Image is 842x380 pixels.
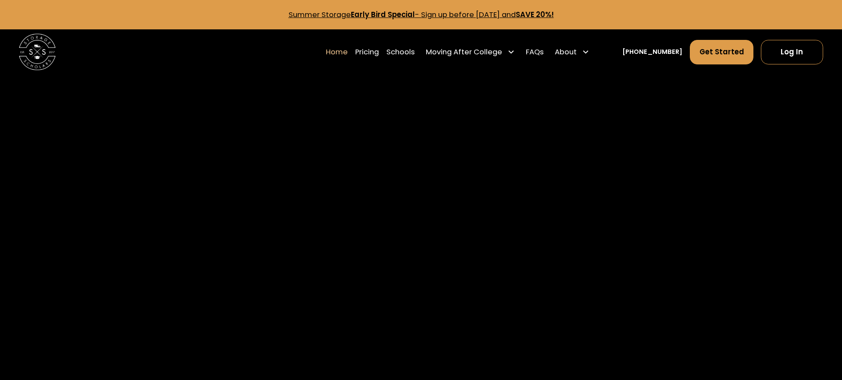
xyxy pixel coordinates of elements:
a: Schools [386,39,415,65]
strong: Early Bird Special [351,10,415,20]
a: Home [326,39,348,65]
a: [PHONE_NUMBER] [622,47,682,57]
a: Pricing [355,39,379,65]
a: Get Started [690,40,754,64]
a: Summer StorageEarly Bird Special- Sign up before [DATE] andSAVE 20%! [289,10,554,20]
div: Moving After College [426,46,502,57]
img: Storage Scholars main logo [19,34,55,70]
a: FAQs [526,39,544,65]
div: About [555,46,577,57]
a: Log In [761,40,823,64]
strong: SAVE 20%! [516,10,554,20]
